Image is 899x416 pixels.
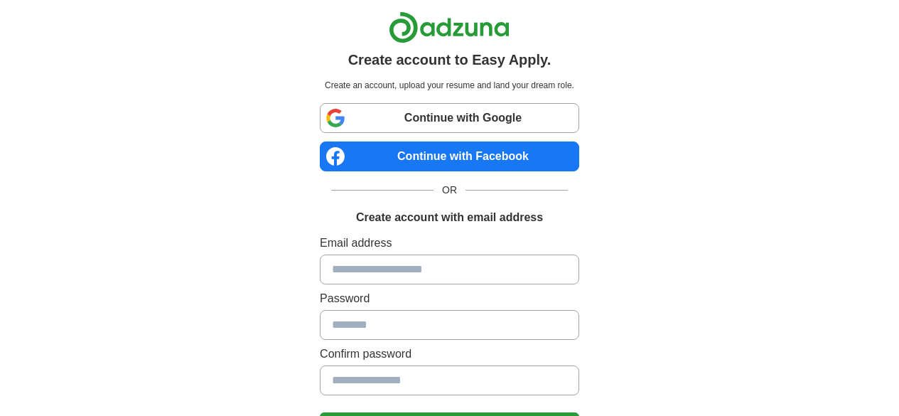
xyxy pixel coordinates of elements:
[320,142,579,171] a: Continue with Facebook
[389,11,510,43] img: Adzuna logo
[356,209,543,226] h1: Create account with email address
[320,235,579,252] label: Email address
[320,290,579,307] label: Password
[434,183,465,198] span: OR
[323,79,576,92] p: Create an account, upload your resume and land your dream role.
[320,346,579,363] label: Confirm password
[320,103,579,133] a: Continue with Google
[348,49,551,70] h1: Create account to Easy Apply.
